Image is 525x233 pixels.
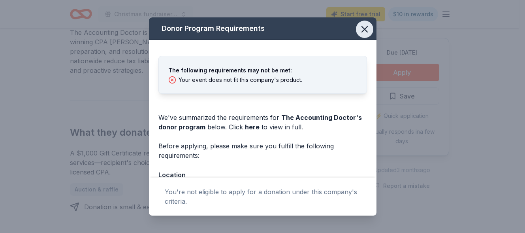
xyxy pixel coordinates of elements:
[168,66,357,75] div: The following requirements may not be met:
[149,17,376,40] div: Donor Program Requirements
[165,187,361,206] div: You're not eligible to apply for a donation under this company's criteria.
[245,122,260,132] a: here
[158,141,367,160] div: Before applying, please make sure you fulfill the following requirements:
[179,76,302,83] div: Your event does not fit this company's product.
[158,113,367,132] div: We've summarized the requirements for below. Click to view in full.
[158,170,367,180] div: Location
